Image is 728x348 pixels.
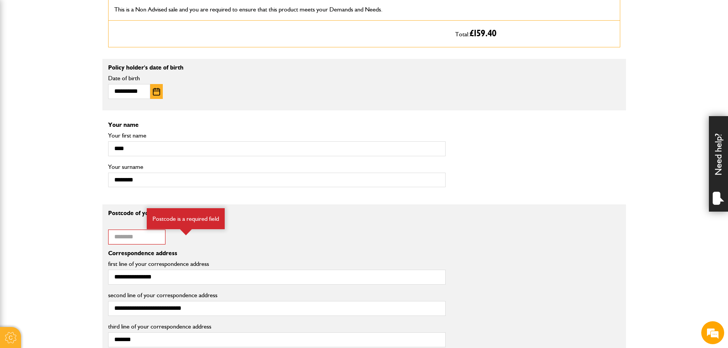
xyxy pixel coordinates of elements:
[40,43,128,53] div: Chat with us now
[108,324,446,330] label: third line of your correspondence address
[10,93,139,110] input: Enter your email address
[153,88,160,95] img: Choose date
[108,164,446,170] label: Your surname
[709,116,728,212] div: Need help?
[108,210,446,216] p: Postcode of your correspondence address
[108,250,446,256] p: Correspondence address
[13,42,32,53] img: d_20077148190_company_1631870298795_20077148190
[108,122,620,128] p: Your name
[108,65,620,71] p: Policy holder's date of birth
[125,4,144,22] div: Minimize live chat window
[108,133,446,139] label: Your first name
[114,5,444,15] p: This is a Non Advised sale and you are required to ensure that this product meets your Demands an...
[108,292,446,298] label: second line of your correspondence address
[470,29,496,38] span: £
[10,138,139,229] textarea: Type your message and hit 'Enter'
[108,261,446,267] label: first line of your correspondence address
[474,29,496,38] span: 159.40
[104,235,139,246] em: Start Chat
[108,75,446,81] label: Date of birth
[180,229,192,235] img: error-box-arrow.svg
[10,116,139,133] input: Enter your phone number
[147,208,225,230] div: Postcode is a required field
[10,71,139,87] input: Enter your last name
[455,26,614,41] p: Total:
